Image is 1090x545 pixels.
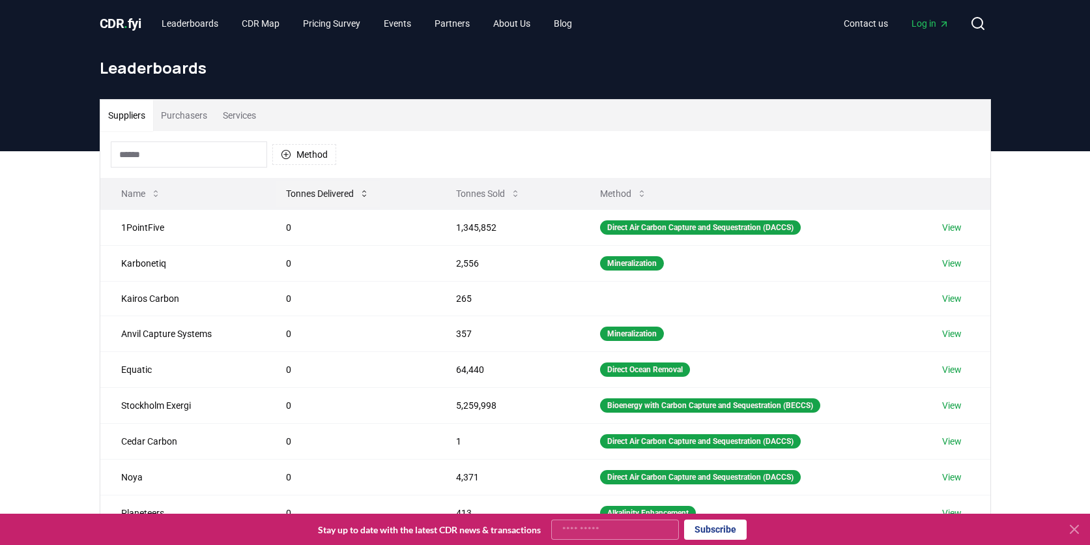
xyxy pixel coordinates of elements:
[215,100,264,131] button: Services
[600,506,696,520] div: Alkalinity Enhancement
[265,245,435,281] td: 0
[100,387,266,423] td: Stockholm Exergi
[600,470,801,484] div: Direct Air Carbon Capture and Sequestration (DACCS)
[600,220,801,235] div: Direct Air Carbon Capture and Sequestration (DACCS)
[265,209,435,245] td: 0
[265,351,435,387] td: 0
[901,12,960,35] a: Log in
[600,256,664,271] div: Mineralization
[231,12,290,35] a: CDR Map
[373,12,422,35] a: Events
[265,495,435,531] td: 0
[833,12,898,35] a: Contact us
[153,100,215,131] button: Purchasers
[100,16,141,31] span: CDR fyi
[942,257,962,270] a: View
[100,14,141,33] a: CDR.fyi
[435,387,579,423] td: 5,259,998
[435,495,579,531] td: 413
[543,12,582,35] a: Blog
[100,316,266,351] td: Anvil Capture Systems
[942,471,962,484] a: View
[833,12,960,35] nav: Main
[435,245,579,281] td: 2,556
[435,209,579,245] td: 1,345,852
[942,292,962,305] a: View
[424,12,480,35] a: Partners
[600,398,820,413] div: Bioenergy with Carbon Capture and Sequestration (BECCS)
[100,459,266,495] td: Noya
[276,181,380,207] button: Tonnes Delivered
[942,363,962,376] a: View
[272,144,336,165] button: Method
[600,434,801,449] div: Direct Air Carbon Capture and Sequestration (DACCS)
[151,12,582,35] nav: Main
[265,387,435,423] td: 0
[100,100,153,131] button: Suppliers
[124,16,128,31] span: .
[435,459,579,495] td: 4,371
[265,316,435,351] td: 0
[942,221,962,234] a: View
[265,423,435,459] td: 0
[600,327,664,341] div: Mineralization
[446,181,531,207] button: Tonnes Sold
[942,327,962,340] a: View
[942,507,962,520] a: View
[942,435,962,448] a: View
[600,362,690,377] div: Direct Ocean Removal
[435,423,579,459] td: 1
[483,12,541,35] a: About Us
[265,281,435,316] td: 0
[100,351,266,387] td: Equatic
[100,495,266,531] td: Planeteers
[151,12,229,35] a: Leaderboards
[100,209,266,245] td: 1PointFive
[435,316,579,351] td: 357
[590,181,657,207] button: Method
[100,57,991,78] h1: Leaderboards
[435,351,579,387] td: 64,440
[942,399,962,412] a: View
[293,12,371,35] a: Pricing Survey
[100,245,266,281] td: Karbonetiq
[100,423,266,459] td: Cedar Carbon
[435,281,579,316] td: 265
[911,17,949,30] span: Log in
[100,281,266,316] td: Kairos Carbon
[111,181,171,207] button: Name
[265,459,435,495] td: 0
